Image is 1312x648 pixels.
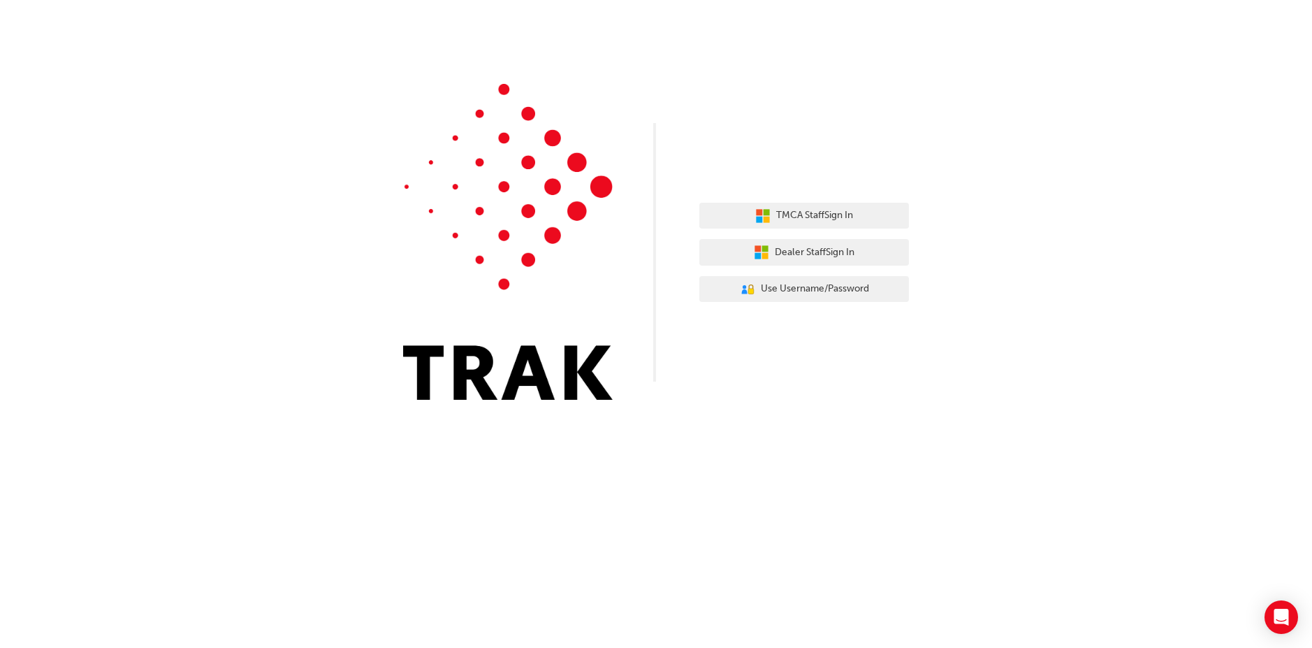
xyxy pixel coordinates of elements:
[775,245,854,261] span: Dealer Staff Sign In
[761,281,869,297] span: Use Username/Password
[403,84,613,400] img: Trak
[699,239,909,266] button: Dealer StaffSign In
[699,276,909,303] button: Use Username/Password
[776,208,853,224] span: TMCA Staff Sign In
[1264,600,1298,634] div: Open Intercom Messenger
[699,203,909,229] button: TMCA StaffSign In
